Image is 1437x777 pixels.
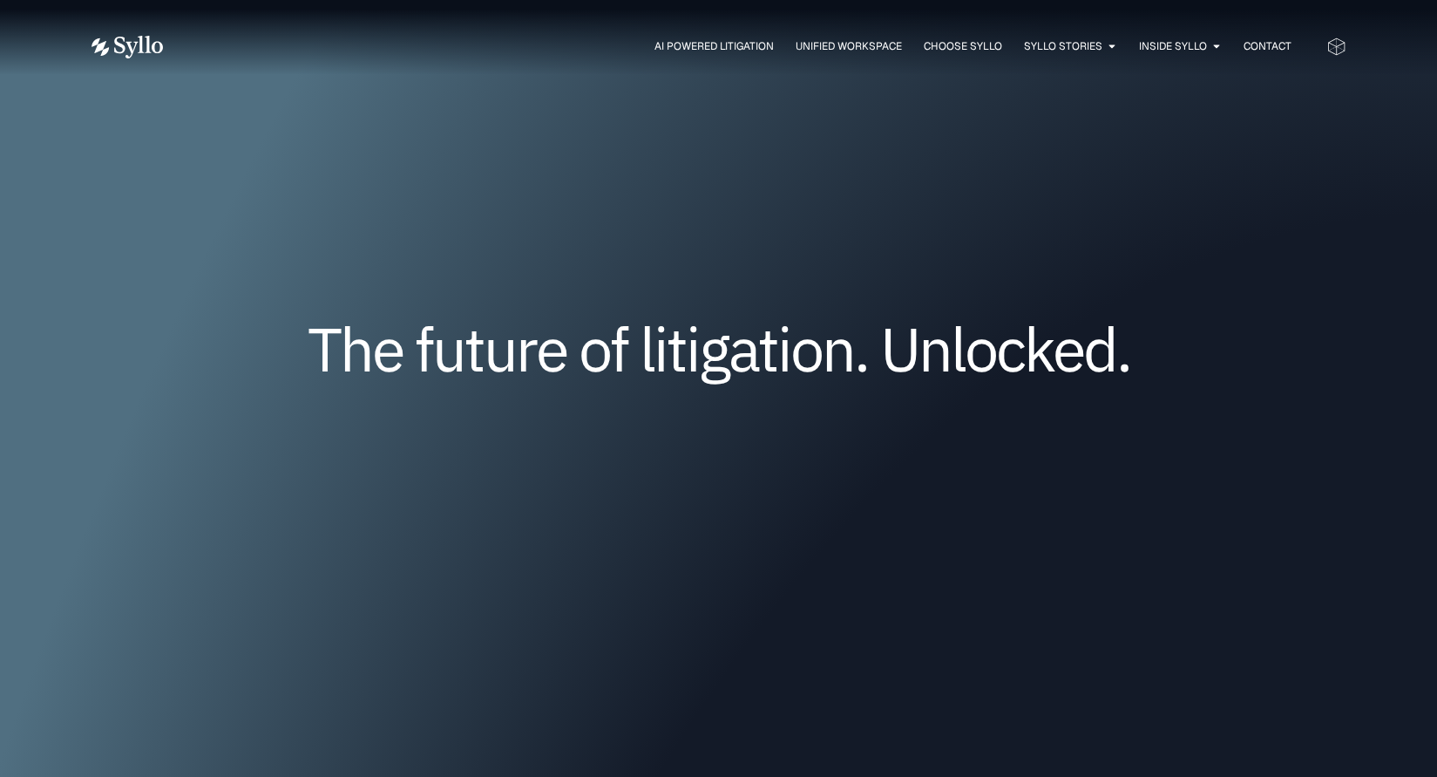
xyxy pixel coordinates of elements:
[198,38,1291,55] nav: Menu
[1024,38,1102,54] a: Syllo Stories
[92,36,163,58] img: Vector
[796,38,902,54] a: Unified Workspace
[1244,38,1291,54] a: Contact
[196,320,1242,378] h1: The future of litigation. Unlocked.
[654,38,774,54] a: AI Powered Litigation
[198,38,1291,55] div: Menu Toggle
[1139,38,1207,54] a: Inside Syllo
[924,38,1002,54] a: Choose Syllo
